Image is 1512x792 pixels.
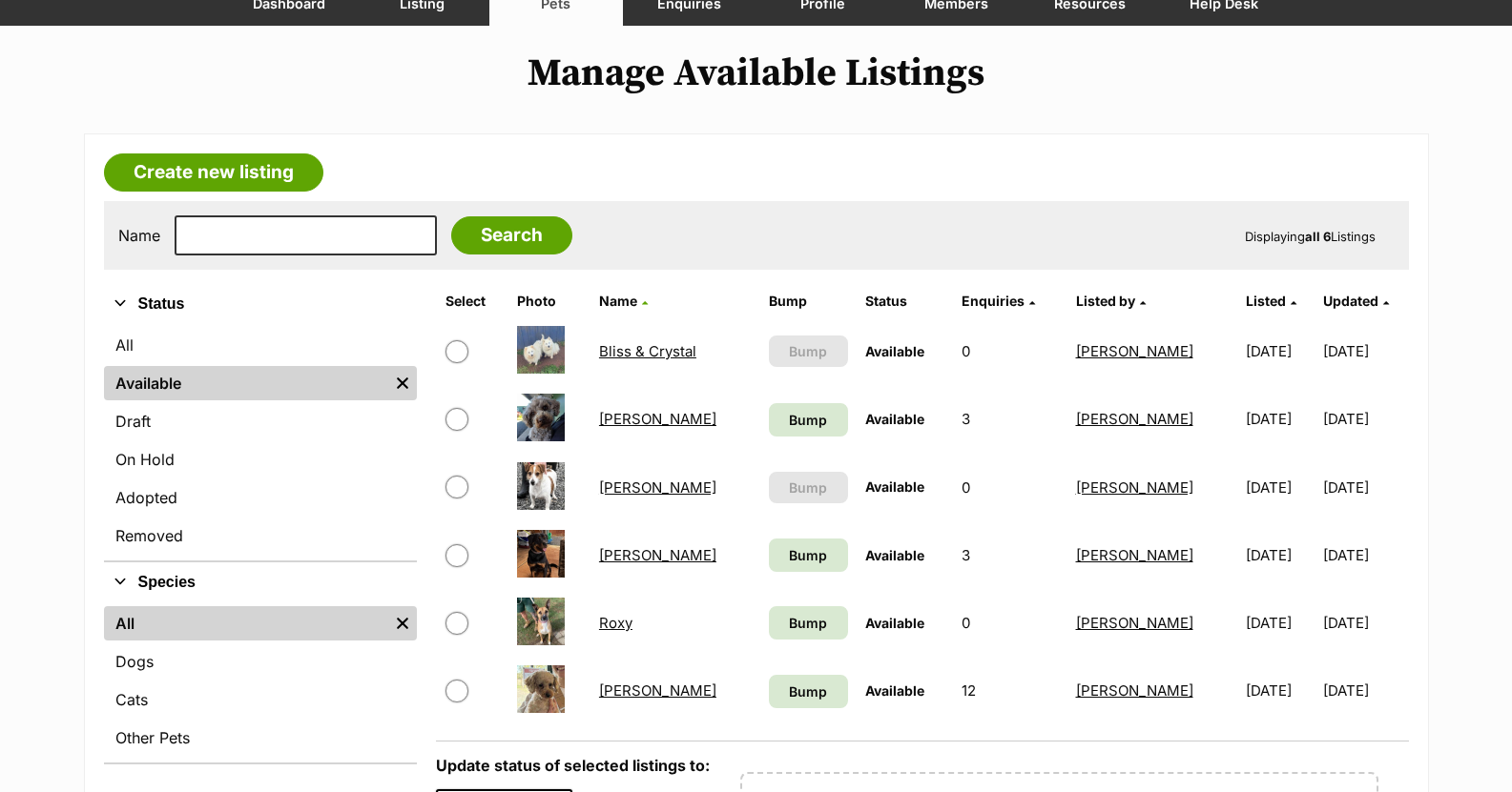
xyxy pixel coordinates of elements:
[1076,614,1193,632] a: [PERSON_NAME]
[954,522,1067,588] td: 3
[1076,342,1193,360] a: [PERSON_NAME]
[962,293,1025,309] span: translation missing: en.admin.listings.index.attributes.enquiries
[104,602,417,762] div: Species
[104,606,388,640] a: All
[789,410,827,430] span: Bump
[1238,455,1321,520] td: [DATE]
[599,342,696,360] a: Bliss & Crystal
[104,366,388,400] a: Available
[599,410,716,428] a: [PERSON_NAME]
[954,386,1067,452] td: 3
[599,546,716,564] a: [PERSON_NAME]
[1238,318,1321,384] td: [DATE]
[769,403,848,437] a: Bump
[789,341,827,361] span: Bump
[509,286,590,316] th: Photo
[1076,410,1193,428] a: [PERSON_NAME]
[789,681,827,701] span: Bump
[104,644,417,679] a: Dogs
[438,286,507,316] th: Select
[865,615,924,631] span: Available
[599,293,648,309] a: Name
[769,472,848,503] button: Bump
[1323,318,1406,384] td: [DATE]
[388,606,417,640] a: Remove filter
[104,480,417,515] a: Adopted
[858,286,952,316] th: Status
[104,324,417,560] div: Status
[954,455,1067,520] td: 0
[1076,293,1146,309] a: Listed by
[789,613,827,633] span: Bump
[104,404,417,438] a: Draft
[104,518,417,553] a: Removed
[104,442,417,477] a: On Hold
[1323,386,1406,452] td: [DATE]
[1323,293,1389,309] a: Updated
[436,756,710,775] label: Update status of selected listings to:
[954,658,1067,723] td: 12
[865,411,924,427] span: Available
[1245,229,1376,244] span: Displaying Listings
[1238,522,1321,588] td: [DATE]
[599,614,632,632] a: Roxy
[865,682,924,699] span: Available
[1076,293,1135,309] span: Listed by
[104,153,323,192] a: Create new listing
[1323,658,1406,723] td: [DATE]
[1323,455,1406,520] td: [DATE]
[104,328,417,362] a: All
[769,606,848,640] a: Bump
[451,216,572,254] input: Search
[1305,229,1331,244] strong: all 6
[761,286,856,316] th: Bump
[1076,478,1193,497] a: [PERSON_NAME]
[104,292,417,316] button: Status
[1076,546,1193,564] a: [PERSON_NAME]
[599,478,716,497] a: [PERSON_NAME]
[118,227,160,244] label: Name
[769,538,848,572] a: Bump
[1238,590,1321,656] td: [DATE]
[599,293,637,309] span: Name
[599,681,716,700] a: [PERSON_NAME]
[789,477,827,498] span: Bump
[769,335,848,367] button: Bump
[388,366,417,400] a: Remove filter
[1076,681,1193,700] a: [PERSON_NAME]
[865,343,924,359] span: Available
[865,547,924,563] span: Available
[769,675,848,708] a: Bump
[104,721,417,755] a: Other Pets
[1238,386,1321,452] td: [DATE]
[954,590,1067,656] td: 0
[1323,293,1378,309] span: Updated
[1246,293,1286,309] span: Listed
[1323,590,1406,656] td: [DATE]
[1323,522,1406,588] td: [DATE]
[1246,293,1296,309] a: Listed
[1238,658,1321,723] td: [DATE]
[789,545,827,565] span: Bump
[865,478,924,495] span: Available
[954,318,1067,384] td: 0
[104,682,417,717] a: Cats
[962,293,1035,309] a: Enquiries
[104,570,417,595] button: Species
